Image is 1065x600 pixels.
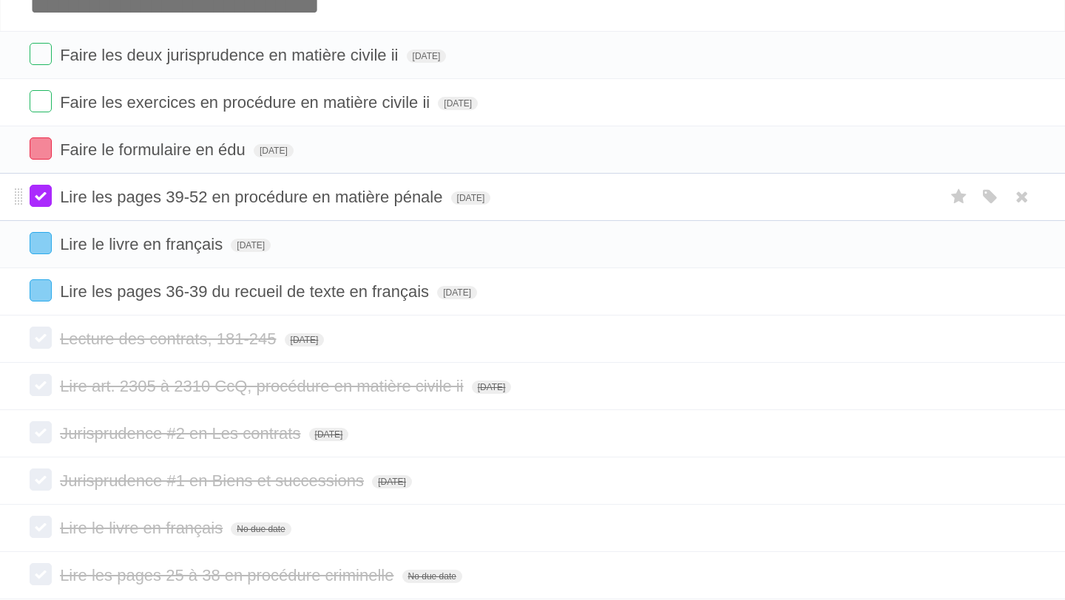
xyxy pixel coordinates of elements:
span: [DATE] [285,333,325,347]
span: [DATE] [437,286,477,299]
span: [DATE] [231,239,271,252]
label: Done [30,43,52,65]
label: Done [30,185,52,207]
span: [DATE] [309,428,349,441]
span: [DATE] [407,50,447,63]
label: Done [30,563,52,585]
label: Done [30,232,52,254]
label: Done [30,374,52,396]
label: Star task [945,185,973,209]
span: No due date [231,522,291,536]
span: Lecture des contrats, 181-245 [60,330,280,348]
span: Faire les exercices en procédure en matière civile ii [60,93,433,112]
label: Done [30,421,52,443]
span: [DATE] [451,191,491,205]
span: [DATE] [472,381,512,394]
label: Done [30,90,52,112]
span: Lire les pages 25 à 38 en procédure criminelle [60,566,397,584]
span: Lire le livre en français [60,235,226,253]
span: [DATE] [254,144,294,157]
span: Lire les pages 39-52 en procédure en matière pénale [60,188,446,206]
span: No due date [402,570,462,583]
span: Jurisprudence #2 en Les contrats [60,424,304,443]
label: Done [30,468,52,491]
span: [DATE] [372,475,412,488]
span: Lire le livre en français [60,519,226,537]
span: Faire les deux jurisprudence en matière civile ii [60,46,402,64]
label: Done [30,327,52,349]
label: Done [30,279,52,301]
label: Done [30,137,52,160]
span: Faire le formulaire en édu [60,140,249,159]
span: Jurisprudence #1 en Biens et successions [60,471,368,490]
label: Done [30,516,52,538]
span: Lire art. 2305 à 2310 CcQ, procédure en matière civile ii [60,377,467,395]
span: [DATE] [438,97,478,110]
span: Lire les pages 36-39 du recueil de texte en français [60,282,433,301]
